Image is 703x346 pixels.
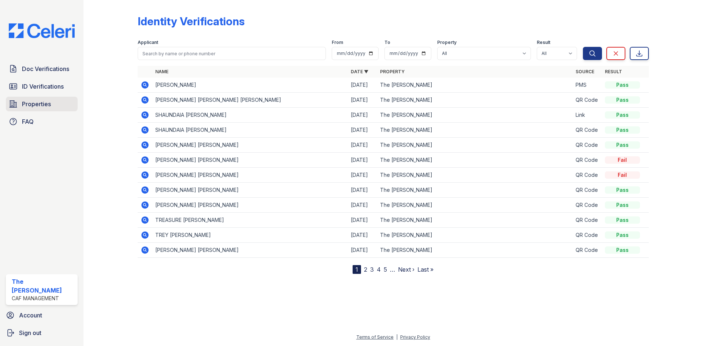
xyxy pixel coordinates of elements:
td: [DATE] [348,153,377,168]
img: CE_Logo_Blue-a8612792a0a2168367f1c8372b55b34899dd931a85d93a1a3d3e32e68fde9ad4.png [3,23,81,38]
div: The [PERSON_NAME] [12,277,75,295]
span: Doc Verifications [22,64,69,73]
td: TREY [PERSON_NAME] [152,228,348,243]
td: The [PERSON_NAME] [377,228,573,243]
label: Applicant [138,40,158,45]
div: CAF Management [12,295,75,302]
span: Sign out [19,328,41,337]
td: The [PERSON_NAME] [377,183,573,198]
td: The [PERSON_NAME] [377,213,573,228]
div: Pass [605,186,640,194]
a: Last » [417,266,434,273]
a: Properties [6,97,78,111]
a: 4 [377,266,381,273]
div: Fail [605,156,640,164]
label: To [384,40,390,45]
td: [PERSON_NAME] [152,78,348,93]
a: Privacy Policy [400,334,430,340]
td: [DATE] [348,78,377,93]
td: [DATE] [348,108,377,123]
td: QR Code [573,243,602,258]
td: [DATE] [348,213,377,228]
span: Account [19,311,42,320]
td: QR Code [573,183,602,198]
a: Source [576,69,594,74]
span: FAQ [22,117,34,126]
a: Date ▼ [351,69,368,74]
div: Pass [605,111,640,119]
td: [PERSON_NAME] [PERSON_NAME] [152,183,348,198]
td: [DATE] [348,138,377,153]
td: QR Code [573,153,602,168]
div: Pass [605,126,640,134]
label: From [332,40,343,45]
td: [DATE] [348,93,377,108]
input: Search by name or phone number [138,47,326,60]
a: Result [605,69,622,74]
td: The [PERSON_NAME] [377,123,573,138]
span: Properties [22,100,51,108]
td: [DATE] [348,198,377,213]
td: [PERSON_NAME] [PERSON_NAME] [152,138,348,153]
td: The [PERSON_NAME] [377,138,573,153]
td: QR Code [573,138,602,153]
td: The [PERSON_NAME] [377,243,573,258]
a: Name [155,69,168,74]
div: Fail [605,171,640,179]
td: SHAUNDAIA [PERSON_NAME] [152,108,348,123]
td: QR Code [573,168,602,183]
td: SHAUNDAIA [PERSON_NAME] [152,123,348,138]
label: Result [537,40,550,45]
td: The [PERSON_NAME] [377,153,573,168]
span: ID Verifications [22,82,64,91]
td: [PERSON_NAME] [PERSON_NAME] [152,198,348,213]
td: [PERSON_NAME] [PERSON_NAME] [152,243,348,258]
div: Pass [605,246,640,254]
td: [DATE] [348,168,377,183]
a: 2 [364,266,367,273]
a: Terms of Service [356,334,394,340]
td: TREASURE [PERSON_NAME] [152,213,348,228]
div: Pass [605,231,640,239]
a: ID Verifications [6,79,78,94]
td: The [PERSON_NAME] [377,198,573,213]
td: [DATE] [348,183,377,198]
td: [DATE] [348,243,377,258]
td: QR Code [573,213,602,228]
td: Link [573,108,602,123]
td: [DATE] [348,123,377,138]
div: Pass [605,96,640,104]
td: QR Code [573,93,602,108]
td: [DATE] [348,228,377,243]
td: The [PERSON_NAME] [377,78,573,93]
td: QR Code [573,228,602,243]
a: Account [3,308,81,323]
a: Property [380,69,405,74]
div: Pass [605,81,640,89]
td: The [PERSON_NAME] [377,108,573,123]
a: Doc Verifications [6,62,78,76]
a: 5 [384,266,387,273]
td: The [PERSON_NAME] [377,168,573,183]
div: 1 [353,265,361,274]
td: The [PERSON_NAME] [377,93,573,108]
div: Identity Verifications [138,15,245,28]
span: … [390,265,395,274]
label: Property [437,40,457,45]
div: Pass [605,141,640,149]
td: PMS [573,78,602,93]
td: [PERSON_NAME] [PERSON_NAME] [152,168,348,183]
td: QR Code [573,123,602,138]
div: Pass [605,216,640,224]
a: 3 [370,266,374,273]
td: QR Code [573,198,602,213]
a: Next › [398,266,414,273]
a: FAQ [6,114,78,129]
td: [PERSON_NAME] [PERSON_NAME] [PERSON_NAME] [152,93,348,108]
div: | [396,334,398,340]
div: Pass [605,201,640,209]
a: Sign out [3,325,81,340]
td: [PERSON_NAME] [PERSON_NAME] [152,153,348,168]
